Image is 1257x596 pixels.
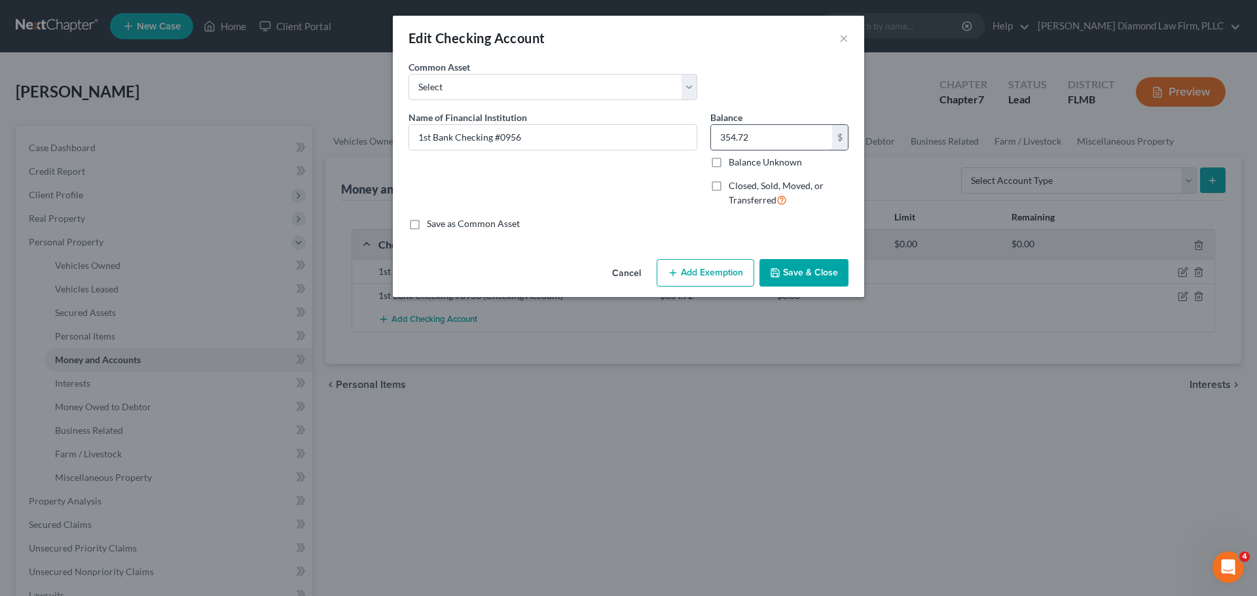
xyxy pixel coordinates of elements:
label: Save as Common Asset [427,217,520,230]
span: Closed, Sold, Moved, or Transferred [729,180,824,205]
span: Name of Financial Institution [409,112,527,123]
button: Save & Close [759,259,848,287]
span: 4 [1239,552,1250,562]
label: Common Asset [409,60,470,74]
button: Add Exemption [657,259,754,287]
button: × [839,30,848,46]
label: Balance [710,111,742,124]
div: $ [832,125,848,150]
input: 0.00 [711,125,832,150]
iframe: Intercom live chat [1212,552,1244,583]
button: Cancel [602,260,651,287]
div: Edit Checking Account [409,29,545,47]
label: Balance Unknown [729,156,802,169]
input: Enter name... [409,125,697,150]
